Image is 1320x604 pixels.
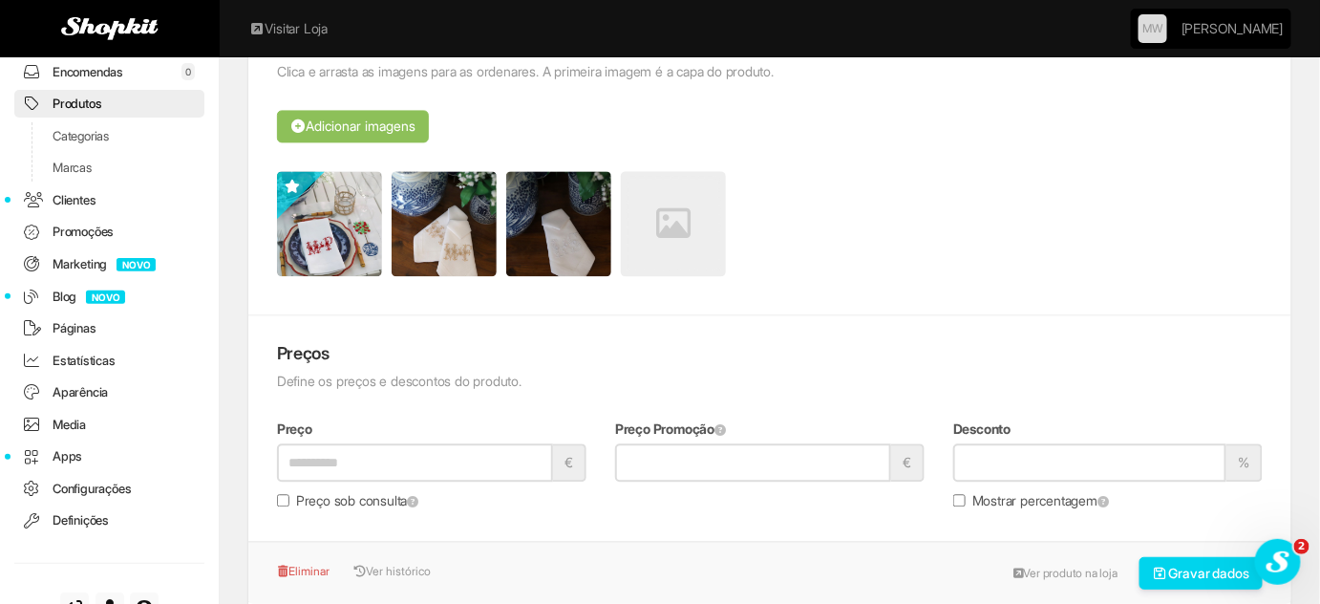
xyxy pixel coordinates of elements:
p: Define os preços e descontos do produto. [277,372,1263,391]
a: MW [1139,14,1167,43]
span: NOVO [86,291,125,304]
a: Encomendas0 [14,58,204,86]
div: % [1226,443,1263,482]
a: Configurações [14,475,204,503]
img: Shopkit [61,17,159,40]
a: Produtos [14,90,204,118]
a: [PERSON_NAME] [1182,10,1283,48]
a: Categorias [14,122,204,150]
span: 2 [1294,539,1309,554]
div: € [553,443,586,482]
a: Páginas [14,314,204,342]
a: Apps [14,442,204,470]
a: Clica para mais informação [407,495,418,507]
a: MarketingNOVO [14,250,204,278]
button: Ver histórico [344,557,432,586]
a: Aparência [14,378,204,406]
img: 87ce633-133736-img_2409-002.JPG [506,171,611,276]
label: Mostrar percentagem [953,491,1109,510]
a: Promoções [14,218,204,246]
img: 967990b-133732-img_2395-002.JPG [392,171,497,276]
span: NOVO [117,258,156,271]
a: BlogNOVO [14,283,204,311]
p: Clica e arrasta as imagens para as ordenares. A primeira imagem é a capa do produto. [277,62,1263,81]
iframe: Intercom live chat [1255,539,1301,585]
span: 0 [181,63,195,80]
input: Preço sob consulta [277,494,289,507]
a: Clientes [14,186,204,214]
label: Preço Promoção [615,420,726,439]
span: Mostrar o valor do desconto também em percentagem [1097,495,1109,507]
button: Eliminar [277,557,340,586]
input: Mostrar percentagem [953,494,966,507]
a: Visitar Loja [248,19,328,38]
a: Estatísticas [14,347,204,375]
span: Deixa este campo vazio caso não pretendas definir um preço promoção. [714,423,726,436]
button: Gravar dados [1139,557,1264,590]
label: Preço [277,420,312,439]
a: Marcas [14,154,204,182]
label: Preço sob consulta [277,491,418,510]
a: Ver produto na loja [1003,559,1128,588]
a: Media [14,411,204,439]
div: € [891,443,925,482]
a: Definições [14,507,204,534]
button: Adicionar imagens [277,110,429,142]
h4: Preços [277,344,1263,363]
img: 59171f8-132535-img_3434-002.JPG [277,171,382,276]
label: Desconto [953,420,1011,439]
